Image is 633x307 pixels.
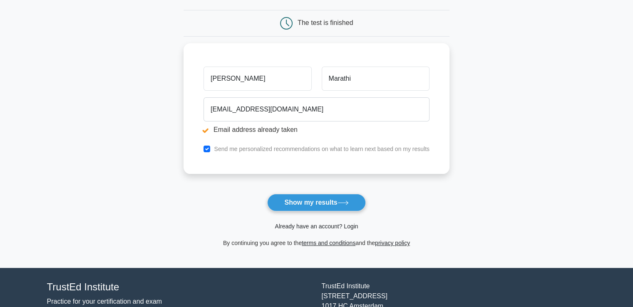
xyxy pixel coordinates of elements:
[204,125,429,135] li: Email address already taken
[47,298,162,305] a: Practice for your certification and exam
[275,223,358,230] a: Already have an account? Login
[204,97,429,121] input: Email
[375,240,410,246] a: privacy policy
[179,238,454,248] div: By continuing you agree to the and the
[298,19,353,26] div: The test is finished
[267,194,365,211] button: Show my results
[214,146,429,152] label: Send me personalized recommendations on what to learn next based on my results
[302,240,355,246] a: terms and conditions
[322,67,429,91] input: Last name
[204,67,311,91] input: First name
[47,281,312,293] h4: TrustEd Institute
